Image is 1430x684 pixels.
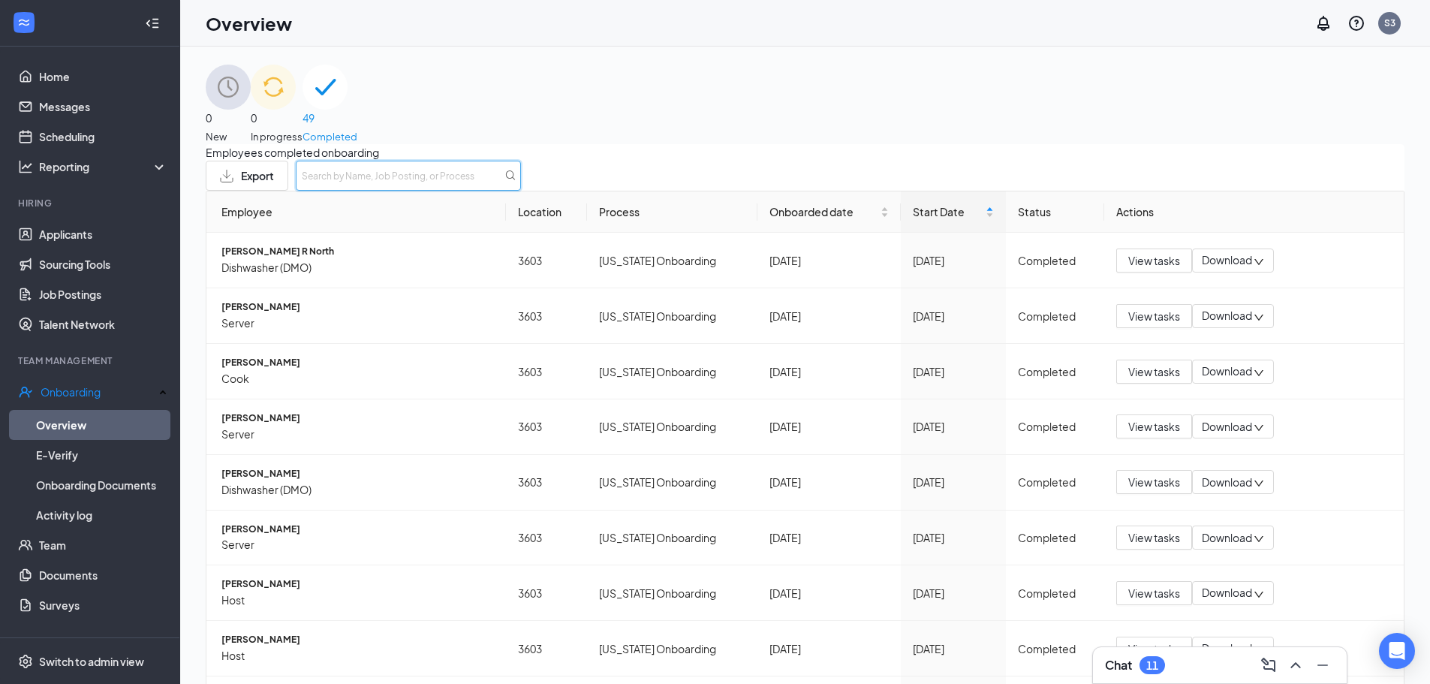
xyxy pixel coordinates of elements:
div: [DATE] [769,585,890,601]
a: Documents [39,560,167,590]
span: Start Date [913,203,983,220]
span: down [1254,312,1264,323]
div: [DATE] [769,640,890,657]
button: View tasks [1116,470,1192,494]
a: Sourcing Tools [39,249,167,279]
td: 3603 [506,455,587,511]
span: Dishwasher (DMO) [221,259,494,276]
div: [DATE] [769,418,890,435]
span: down [1254,368,1264,378]
span: Download [1202,252,1252,268]
span: down [1254,423,1264,433]
div: Onboarding [41,384,155,399]
span: View tasks [1128,640,1180,657]
th: Onboarded date [757,191,902,233]
div: [DATE] [913,529,994,546]
div: [DATE] [769,308,890,324]
span: down [1254,589,1264,600]
span: In progress [251,129,303,144]
button: View tasks [1116,581,1192,605]
a: Overview [36,410,167,440]
span: Server [221,426,494,442]
div: [DATE] [913,252,994,269]
div: Completed [1018,363,1092,380]
span: [PERSON_NAME] R North [221,245,494,259]
td: [US_STATE] Onboarding [587,399,757,455]
svg: WorkstreamLogo [17,15,32,30]
span: down [1254,478,1264,489]
span: down [1254,645,1264,655]
div: Hiring [18,197,164,209]
span: [PERSON_NAME] [221,356,494,370]
h3: Chat [1105,657,1132,673]
svg: Minimize [1314,656,1332,674]
div: Team Management [18,354,164,367]
a: Onboarding Documents [36,470,167,500]
a: Surveys [39,590,167,620]
span: Download [1202,585,1252,601]
td: [US_STATE] Onboarding [587,288,757,344]
svg: Analysis [18,159,33,174]
td: [US_STATE] Onboarding [587,344,757,399]
span: Download [1202,530,1252,546]
div: Completed [1018,308,1092,324]
button: ComposeMessage [1257,653,1281,677]
span: Dishwasher (DMO) [221,481,494,498]
td: 3603 [506,288,587,344]
td: 3603 [506,621,587,676]
button: Minimize [1311,653,1335,677]
span: Employees completed onboarding [206,144,1404,161]
button: View tasks [1116,249,1192,273]
span: View tasks [1128,308,1180,324]
svg: QuestionInfo [1347,14,1365,32]
div: [DATE] [913,418,994,435]
button: View tasks [1116,304,1192,328]
button: Export [206,161,288,191]
th: Employee [206,191,506,233]
svg: ChevronUp [1287,656,1305,674]
span: Host [221,592,494,608]
svg: ComposeMessage [1260,656,1278,674]
div: Completed [1018,474,1092,490]
a: Talent Network [39,309,167,339]
div: Completed [1018,640,1092,657]
td: 3603 [506,565,587,621]
div: Switch to admin view [39,654,144,669]
span: Download [1202,475,1252,490]
td: [US_STATE] Onboarding [587,511,757,566]
span: [PERSON_NAME] [221,300,494,315]
span: View tasks [1128,585,1180,601]
span: down [1254,257,1264,267]
div: [DATE] [913,640,994,657]
span: View tasks [1128,363,1180,380]
span: Server [221,536,494,553]
span: 0 [251,110,303,126]
button: View tasks [1116,414,1192,438]
span: View tasks [1128,529,1180,546]
span: View tasks [1128,474,1180,490]
a: Home [39,62,167,92]
button: ChevronUp [1284,653,1308,677]
span: [PERSON_NAME] [221,577,494,592]
input: Search by Name, Job Posting, or Process [296,161,521,191]
span: Download [1202,640,1252,656]
h1: Overview [206,11,292,36]
span: Host [221,647,494,664]
td: [US_STATE] Onboarding [587,621,757,676]
span: View tasks [1128,252,1180,269]
span: Download [1202,419,1252,435]
a: Job Postings [39,279,167,309]
div: Reporting [39,159,168,174]
div: [DATE] [769,363,890,380]
a: Applicants [39,219,167,249]
th: Process [587,191,757,233]
div: [DATE] [769,529,890,546]
span: Server [221,315,494,331]
span: [PERSON_NAME] [221,411,494,426]
td: 3603 [506,233,587,288]
div: [DATE] [769,474,890,490]
div: [DATE] [913,474,994,490]
a: Messages [39,92,167,122]
svg: UserCheck [18,384,33,399]
span: 49 [303,110,357,126]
